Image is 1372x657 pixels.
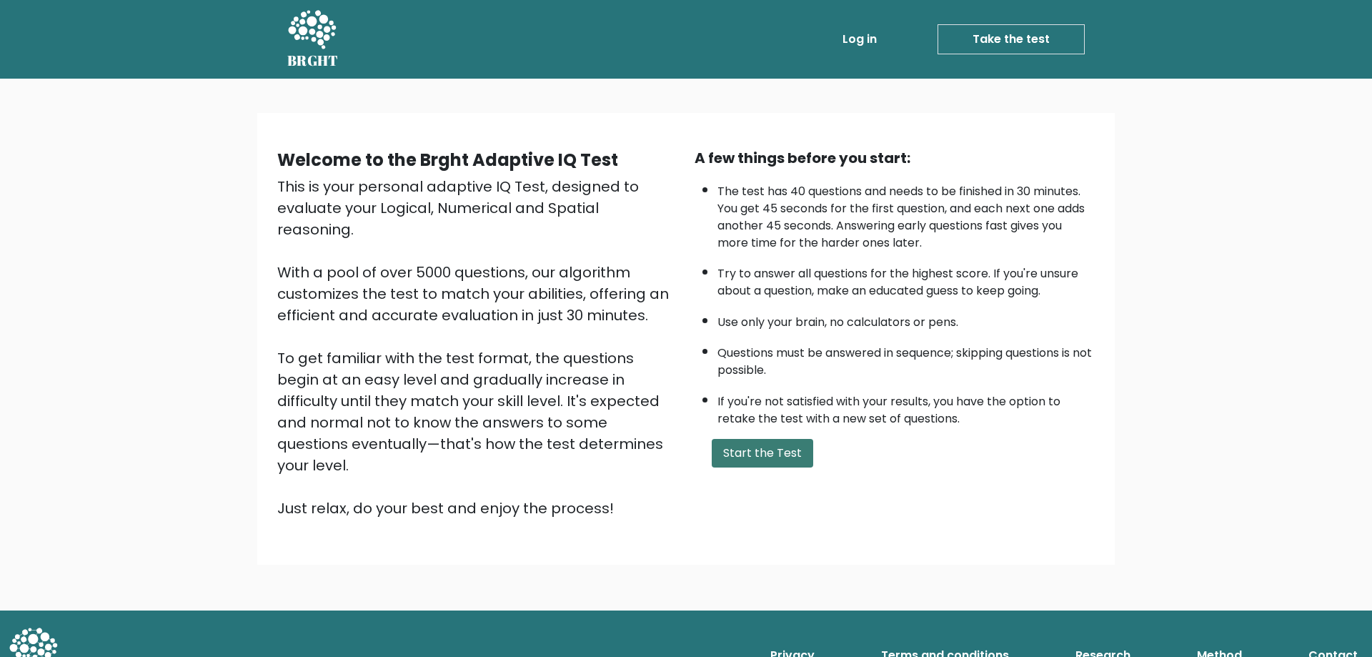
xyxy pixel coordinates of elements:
[717,337,1095,379] li: Questions must be answered in sequence; skipping questions is not possible.
[695,147,1095,169] div: A few things before you start:
[277,176,677,519] div: This is your personal adaptive IQ Test, designed to evaluate your Logical, Numerical and Spatial ...
[287,6,339,73] a: BRGHT
[837,25,883,54] a: Log in
[938,24,1085,54] a: Take the test
[717,307,1095,331] li: Use only your brain, no calculators or pens.
[717,386,1095,428] li: If you're not satisfied with your results, you have the option to retake the test with a new set ...
[717,176,1095,252] li: The test has 40 questions and needs to be finished in 30 minutes. You get 45 seconds for the firs...
[717,258,1095,300] li: Try to answer all questions for the highest score. If you're unsure about a question, make an edu...
[712,439,813,468] button: Start the Test
[277,148,618,172] b: Welcome to the Brght Adaptive IQ Test
[287,52,339,69] h5: BRGHT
